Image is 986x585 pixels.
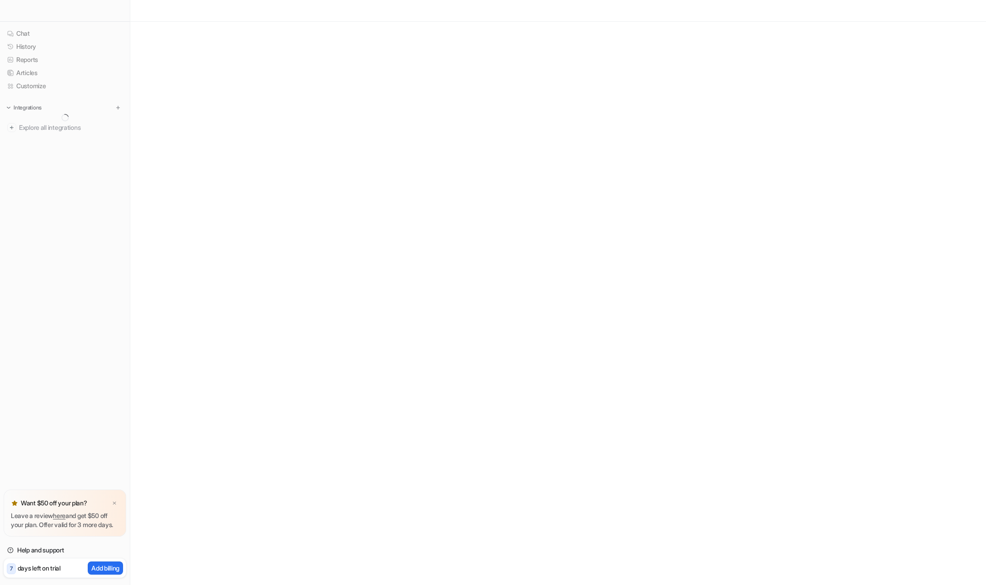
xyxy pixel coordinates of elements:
[11,511,119,529] p: Leave a review and get $50 off your plan. Offer valid for 3 more days.
[4,53,126,66] a: Reports
[4,103,44,112] button: Integrations
[88,561,123,575] button: Add billing
[19,120,123,135] span: Explore all integrations
[4,67,126,79] a: Articles
[21,499,87,508] p: Want $50 off your plan?
[4,40,126,53] a: History
[5,105,12,111] img: expand menu
[14,104,42,111] p: Integrations
[112,500,117,506] img: x
[53,512,66,519] a: here
[11,499,18,507] img: star
[18,563,61,573] p: days left on trial
[115,105,121,111] img: menu_add.svg
[4,544,126,556] a: Help and support
[91,563,119,573] p: Add billing
[4,121,126,134] a: Explore all integrations
[4,80,126,92] a: Customize
[10,565,13,573] p: 7
[4,27,126,40] a: Chat
[7,123,16,132] img: explore all integrations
